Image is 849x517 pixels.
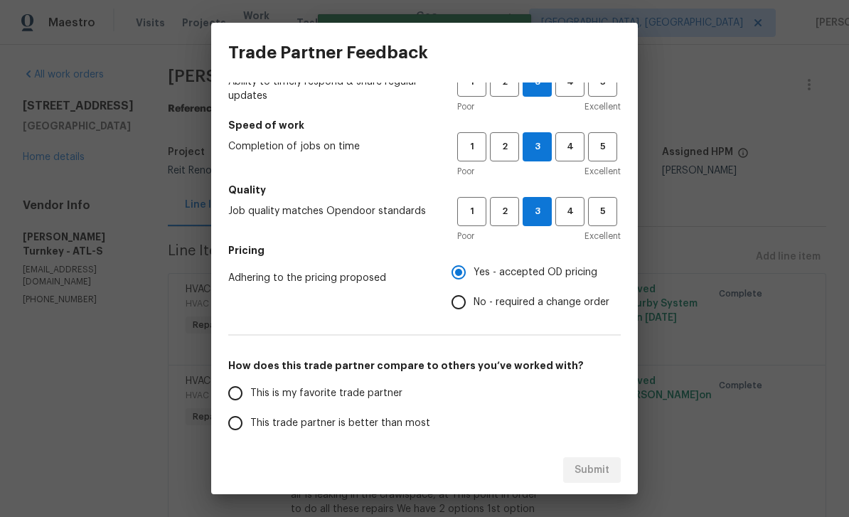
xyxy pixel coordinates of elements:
button: 3 [523,197,552,226]
span: Adhering to the pricing proposed [228,271,429,285]
button: 5 [588,68,617,97]
button: 3 [523,68,552,97]
span: Ability to timely respond & share regular updates [228,75,434,103]
span: This is my favorite trade partner [250,386,402,401]
span: 1 [459,74,485,90]
span: 3 [523,203,551,220]
button: 2 [490,197,519,226]
span: 1 [459,203,485,220]
button: 5 [588,197,617,226]
button: 4 [555,132,584,161]
button: 1 [457,68,486,97]
div: Pricing [452,257,621,317]
span: 2 [491,203,518,220]
h3: Trade Partner Feedback [228,43,428,63]
span: Yes - accepted OD pricing [474,265,597,280]
span: 1 [459,139,485,155]
span: No - required a change order [474,295,609,310]
span: 5 [589,74,616,90]
h5: Speed of work [228,118,621,132]
button: 2 [490,68,519,97]
span: Excellent [584,164,621,178]
span: Excellent [584,100,621,114]
span: 4 [557,203,583,220]
button: 4 [555,68,584,97]
span: Poor [457,164,474,178]
button: 3 [523,132,552,161]
span: Completion of jobs on time [228,139,434,154]
h5: How does this trade partner compare to others you’ve worked with? [228,358,621,373]
span: Job quality matches Opendoor standards [228,204,434,218]
button: 2 [490,132,519,161]
span: 4 [557,139,583,155]
span: 2 [491,139,518,155]
span: 3 [523,139,551,155]
span: 5 [589,203,616,220]
span: Excellent [584,229,621,243]
span: 2 [491,74,518,90]
h5: Quality [228,183,621,197]
span: Poor [457,229,474,243]
span: This trade partner is better than most [250,416,430,431]
button: 5 [588,132,617,161]
button: 4 [555,197,584,226]
span: 5 [589,139,616,155]
span: Poor [457,100,474,114]
span: 3 [523,74,551,90]
span: 4 [557,74,583,90]
h5: Pricing [228,243,621,257]
button: 1 [457,132,486,161]
button: 1 [457,197,486,226]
